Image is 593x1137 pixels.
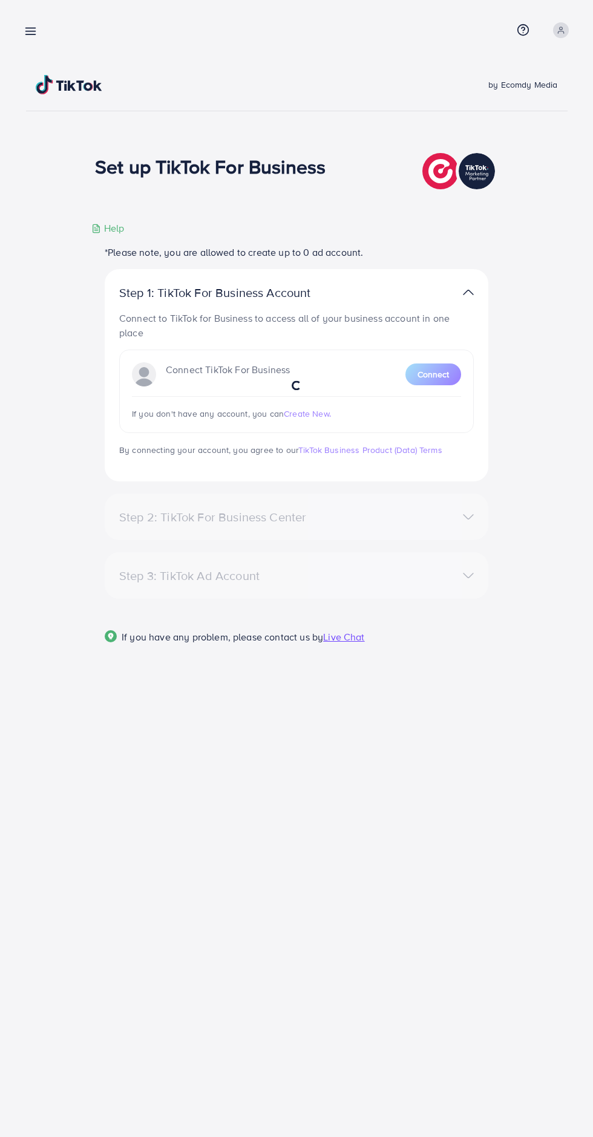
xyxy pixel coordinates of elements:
img: TikTok partner [422,150,498,192]
img: Popup guide [105,630,117,642]
p: Step 1: TikTok For Business Account [119,285,349,300]
p: *Please note, you are allowed to create up to 0 ad account. [105,245,488,259]
span: by Ecomdy Media [488,79,557,91]
div: Help [91,221,125,235]
span: Live Chat [323,630,364,643]
h1: Set up TikTok For Business [95,155,326,178]
img: TikTok partner [463,284,474,301]
img: TikTok [36,75,102,94]
span: If you have any problem, please contact us by [122,630,323,643]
